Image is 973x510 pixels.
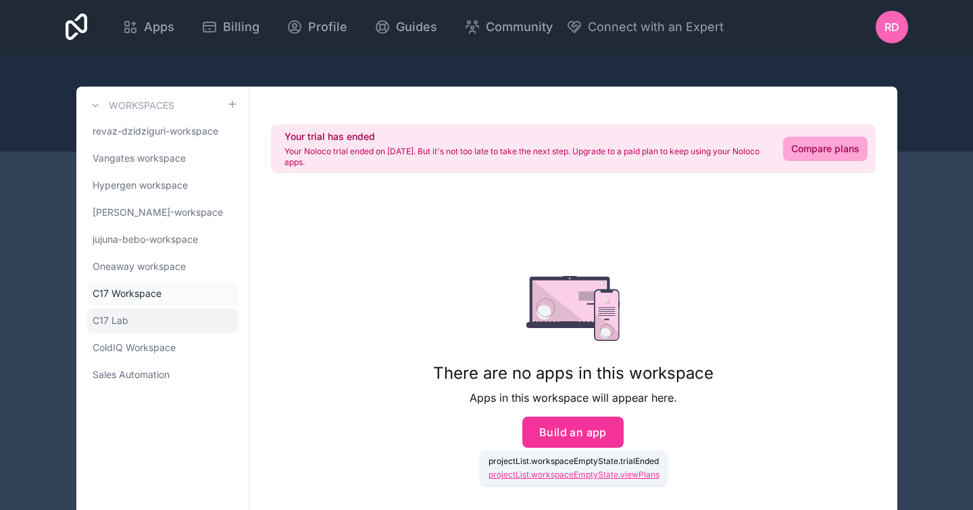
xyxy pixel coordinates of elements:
a: Profile [276,12,358,42]
span: Guides [396,18,437,37]
p: Apps in this workspace will appear here. [433,390,714,406]
span: RD [884,19,899,35]
span: jujuna-bebo-workspace [93,233,198,246]
span: ColdIQ Workspace [93,341,176,354]
a: Billing [191,12,270,42]
a: C17 Lab [87,308,238,333]
a: C17 Workspace [87,281,238,306]
h1: There are no apps in this workspace [433,363,714,384]
button: Build an app [522,417,624,448]
a: Sales Automation [87,363,238,387]
a: projectList.workspaceEmptyState.viewPlans [489,469,659,480]
span: Billing [223,18,259,37]
a: Workspaces [87,97,174,114]
span: Vangates workspace [93,152,186,165]
a: Guides [364,12,448,42]
a: Apps [111,12,185,42]
a: [PERSON_NAME]-workspace [87,200,238,225]
a: Community [453,12,564,42]
a: jujuna-bebo-workspace [87,227,238,252]
span: Oneaway workspace [93,260,186,273]
span: C17 Workspace [93,287,161,300]
h3: Workspaces [109,99,174,112]
h2: Your trial has ended [284,130,767,143]
p: projectList.workspaceEmptyState.trialEnded [489,456,659,467]
button: Connect with an Expert [566,18,724,37]
img: empty state [526,276,620,341]
a: Vangates workspace [87,146,238,170]
span: Community [486,18,553,37]
span: [PERSON_NAME]-workspace [93,206,223,219]
a: Compare plans [783,137,868,161]
a: ColdIQ Workspace [87,335,238,360]
span: Sales Automation [93,368,170,381]
a: Oneaway workspace [87,254,238,279]
span: Hypergen workspace [93,179,188,192]
a: Hypergen workspace [87,173,238,198]
span: Profile [308,18,347,37]
p: Your Noloco trial ended on [DATE]. But it's not too late to take the next step. Upgrade to a paid... [284,146,767,168]
span: Apps [144,18,174,37]
a: revaz-dzidziguri-workspace [87,119,238,143]
span: Connect with an Expert [588,18,724,37]
span: C17 Lab [93,314,128,327]
span: revaz-dzidziguri-workspace [93,124,218,138]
